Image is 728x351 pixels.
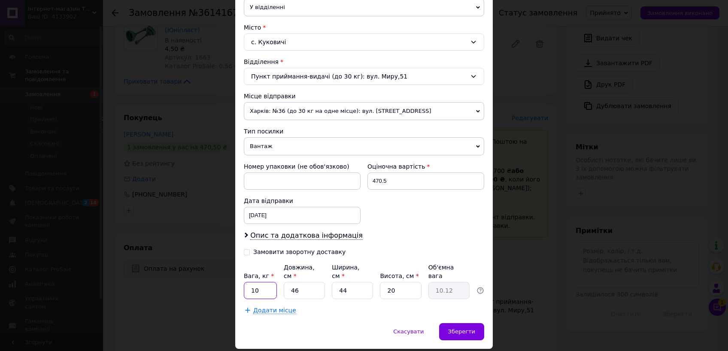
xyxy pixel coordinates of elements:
div: Дата відправки [244,197,361,205]
div: Замовити зворотну доставку [253,248,346,256]
div: Пункт приймання-видачі (до 30 кг): вул. Миру,51 [244,68,484,85]
span: Харків: №36 (до 30 кг на одне місце): вул. [STREET_ADDRESS] [244,102,484,120]
span: Місце відправки [244,93,296,100]
div: Відділення [244,57,484,66]
div: Об'ємна вага [428,263,470,280]
label: Ширина, см [332,264,359,279]
div: Оціночна вартість [367,162,484,171]
span: Тип посилки [244,128,283,135]
span: Скасувати [393,328,424,335]
div: с. Куковичі [244,33,484,51]
div: Номер упаковки (не обов'язково) [244,162,361,171]
span: Додати місце [253,307,296,314]
span: Вантаж [244,137,484,155]
span: Зберегти [448,328,475,335]
label: Висота, см [380,272,419,279]
span: Опис та додаткова інформація [250,231,363,240]
label: Вага, кг [244,272,274,279]
label: Довжина, см [284,264,315,279]
div: Місто [244,23,484,32]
